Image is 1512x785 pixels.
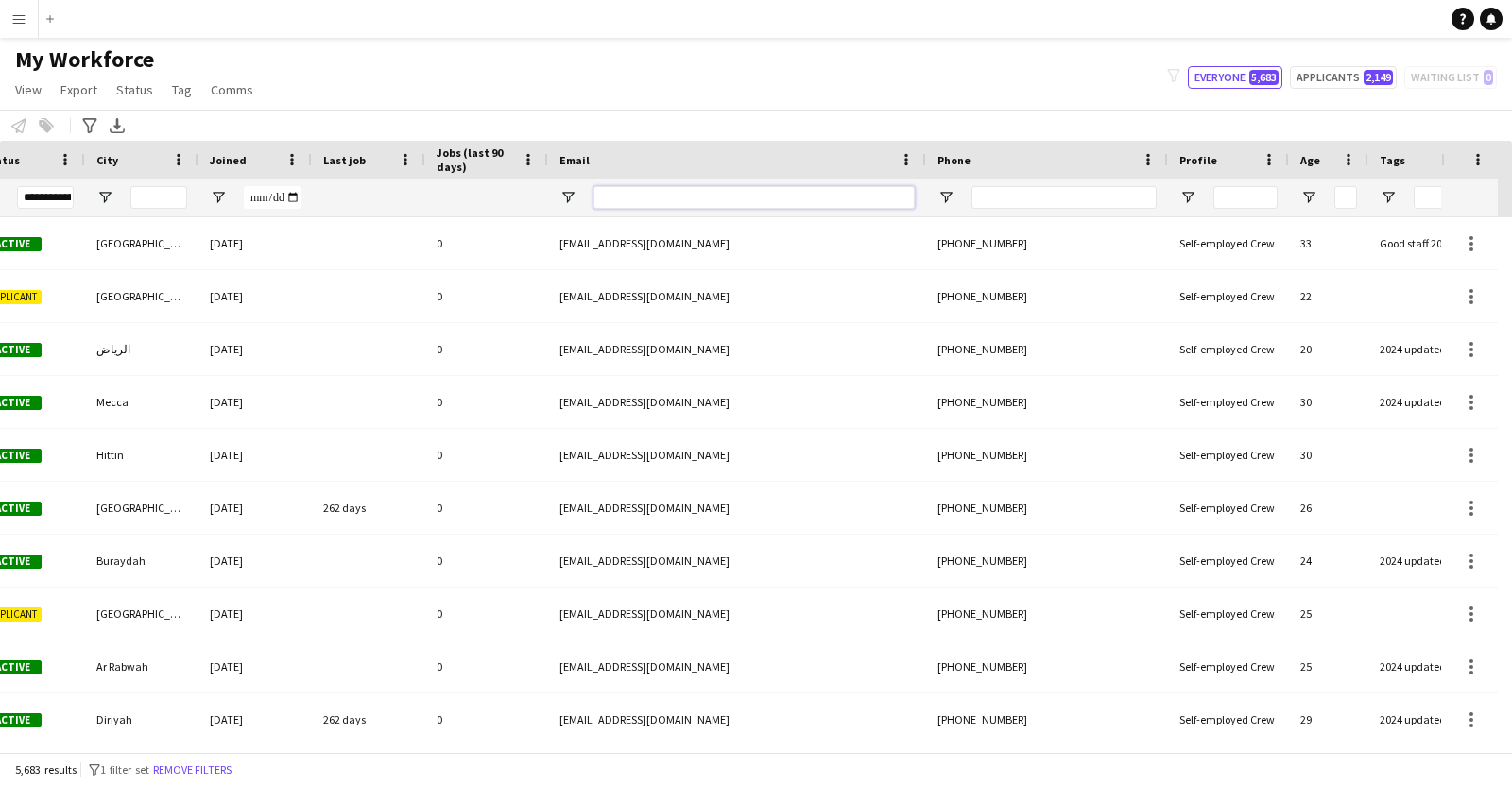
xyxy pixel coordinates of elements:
button: Open Filter Menu [937,189,954,206]
div: [DATE] [198,640,312,692]
div: 2024 updated , bank details [1368,640,1482,692]
button: Open Filter Menu [1300,189,1317,206]
input: Tags Filter Input [1414,186,1470,209]
div: [DATE] [198,376,312,428]
div: Self-employed Crew [1168,693,1289,745]
div: 262 days [312,693,425,745]
div: [PHONE_NUMBER] [926,640,1168,692]
div: Self-employed Crew [1168,376,1289,428]
div: [EMAIL_ADDRESS][DOMAIN_NAME] [548,640,926,692]
div: [EMAIL_ADDRESS][DOMAIN_NAME] [548,270,926,322]
div: Diriyah [85,693,198,745]
div: [GEOGRAPHIC_DATA] [85,217,198,269]
div: 29 [1289,693,1368,745]
span: 2,149 [1364,70,1393,85]
div: [PHONE_NUMBER] [926,217,1168,269]
div: 0 [425,640,548,692]
span: City [96,153,118,167]
button: Everyone5,683 [1188,66,1282,89]
div: الرياض [85,323,198,375]
div: 0 [425,429,548,481]
div: [DATE] [198,270,312,322]
span: My Workforce [15,45,154,74]
div: Self-employed Crew [1168,640,1289,692]
div: [PHONE_NUMBER] [926,323,1168,375]
app-action-btn: Export XLSX [106,114,129,137]
button: Open Filter Menu [1380,189,1397,206]
div: Buraydah [85,535,198,587]
a: Status [109,77,161,102]
div: [GEOGRAPHIC_DATA] [85,270,198,322]
div: Self-employed Crew [1168,217,1289,269]
div: 0 [425,535,548,587]
div: [DATE] [198,323,312,375]
div: [EMAIL_ADDRESS][DOMAIN_NAME] [548,482,926,534]
input: Joined Filter Input [244,186,301,209]
div: [PHONE_NUMBER] [926,376,1168,428]
span: Export [60,81,97,98]
div: [PHONE_NUMBER] [926,693,1168,745]
span: Phone [937,153,971,167]
div: [EMAIL_ADDRESS][DOMAIN_NAME] [548,323,926,375]
button: Open Filter Menu [96,189,113,206]
div: Self-employed Crew [1168,482,1289,534]
div: 25 [1289,588,1368,640]
div: [EMAIL_ADDRESS][DOMAIN_NAME] [548,588,926,640]
a: Comms [203,77,261,102]
div: [GEOGRAPHIC_DATA] [85,588,198,640]
div: Self-employed Crew [1168,270,1289,322]
div: [EMAIL_ADDRESS][DOMAIN_NAME] [548,376,926,428]
button: Open Filter Menu [210,189,227,206]
div: [DATE] [198,535,312,587]
div: Self-employed Crew [1168,323,1289,375]
div: [EMAIL_ADDRESS][DOMAIN_NAME] [548,535,926,587]
div: Self-employed Crew [1168,588,1289,640]
div: [DATE] [198,693,312,745]
span: Joined [210,153,247,167]
app-action-btn: Advanced filters [78,114,101,137]
div: Hittin [85,429,198,481]
span: Tag [172,81,192,98]
div: 0 [425,482,548,534]
input: Profile Filter Input [1213,186,1278,209]
button: Applicants2,149 [1290,66,1397,89]
span: Status [116,81,153,98]
div: [GEOGRAPHIC_DATA] [85,482,198,534]
div: 0 [425,693,548,745]
div: Self-employed Crew [1168,535,1289,587]
button: Remove filters [149,759,235,780]
div: 20 [1289,323,1368,375]
div: [DATE] [198,429,312,481]
div: Mecca [85,376,198,428]
button: Open Filter Menu [559,189,576,206]
div: [PHONE_NUMBER] [926,482,1168,534]
div: 30 [1289,429,1368,481]
div: Ar Rabwah [85,640,198,692]
div: 25 [1289,640,1368,692]
span: Comms [211,81,253,98]
div: 0 [425,588,548,640]
span: Email [559,153,590,167]
div: 2024 updated , bank details [1368,535,1482,587]
div: 33 [1289,217,1368,269]
span: 1 filter set [100,762,149,776]
div: 26 [1289,482,1368,534]
div: 2024 updated , bank details [1368,376,1482,428]
span: Age [1300,153,1320,167]
div: [DATE] [198,588,312,640]
span: Jobs (last 90 days) [437,145,514,174]
span: 5,683 [1249,70,1279,85]
a: Export [53,77,105,102]
span: Tags [1380,153,1405,167]
div: [PHONE_NUMBER] [926,429,1168,481]
div: 24 [1289,535,1368,587]
div: [EMAIL_ADDRESS][DOMAIN_NAME] [548,217,926,269]
div: [PHONE_NUMBER] [926,535,1168,587]
input: City Filter Input [130,186,187,209]
div: 22 [1289,270,1368,322]
div: 2024 updated [1368,323,1482,375]
span: Last job [323,153,366,167]
div: 0 [425,376,548,428]
span: Profile [1179,153,1217,167]
div: 30 [1289,376,1368,428]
